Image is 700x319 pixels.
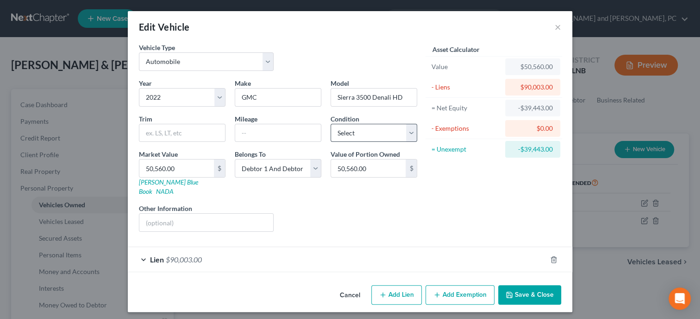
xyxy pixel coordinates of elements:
input: 0.00 [139,159,214,177]
input: ex. LS, LT, etc [139,124,225,142]
span: Lien [150,255,164,264]
label: Market Value [139,149,178,159]
span: $90,003.00 [166,255,202,264]
div: Value [431,62,501,71]
div: $ [406,159,417,177]
label: Model [331,78,349,88]
button: × [555,21,561,32]
input: ex. Nissan [235,89,321,106]
label: Other Information [139,204,192,213]
span: Make [235,79,251,87]
div: = Unexempt [431,145,501,154]
input: ex. Altima [331,89,417,106]
span: Belongs To [235,150,266,158]
div: = Net Equity [431,103,501,113]
div: Open Intercom Messenger [669,287,691,310]
button: Add Exemption [425,285,494,305]
label: Vehicle Type [139,43,175,52]
label: Asset Calculator [432,45,479,54]
div: - Exemptions [431,124,501,133]
input: 0.00 [331,159,406,177]
a: NADA [156,187,174,195]
label: Condition [331,114,359,124]
input: -- [235,124,321,142]
a: [PERSON_NAME] Blue Book [139,178,198,195]
div: -$39,443.00 [512,103,553,113]
button: Add Lien [371,285,422,305]
div: - Liens [431,83,501,92]
button: Save & Close [498,285,561,305]
div: $ [214,159,225,177]
label: Trim [139,114,152,124]
div: -$39,443.00 [512,145,553,154]
div: $50,560.00 [512,62,553,71]
button: Cancel [332,286,368,305]
div: Edit Vehicle [139,20,190,33]
div: $0.00 [512,124,553,133]
label: Mileage [235,114,257,124]
div: $90,003.00 [512,83,553,92]
label: Value of Portion Owned [331,149,400,159]
input: (optional) [139,214,273,231]
label: Year [139,78,152,88]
